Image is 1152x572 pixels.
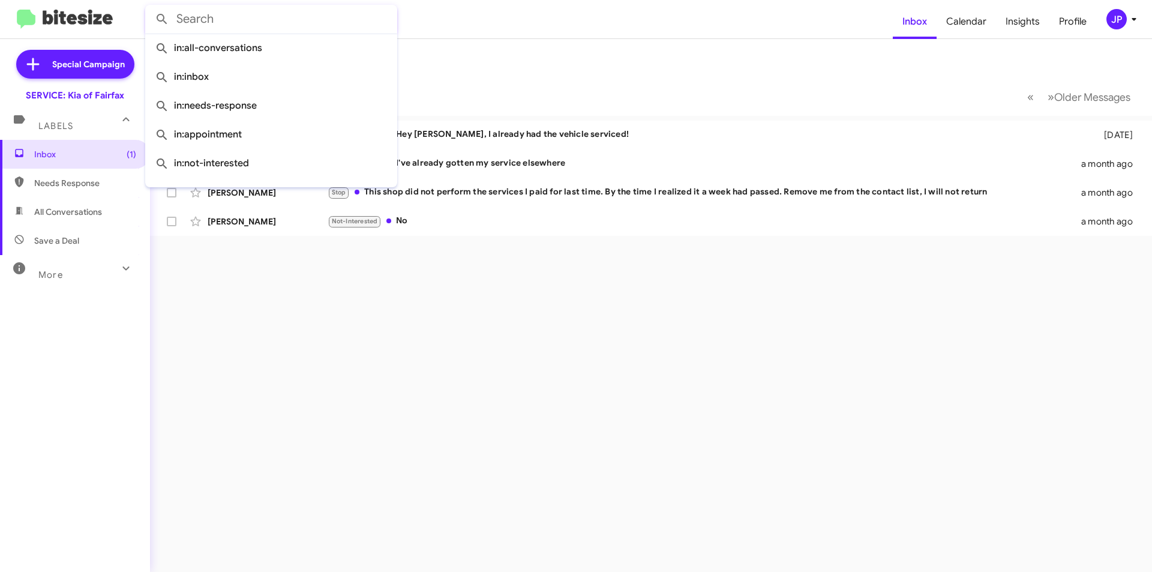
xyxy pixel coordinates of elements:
div: SERVICE: Kia of Fairfax [26,89,124,101]
span: in:all-conversations [155,34,388,62]
span: « [1027,89,1034,104]
span: All Conversations [34,206,102,218]
span: in:appointment [155,120,388,149]
button: Previous [1020,85,1041,109]
div: I've already gotten my service elsewhere [328,157,1081,170]
a: Special Campaign [16,50,134,79]
span: Inbox [34,148,136,160]
div: a month ago [1081,215,1142,227]
div: [PERSON_NAME] [208,215,328,227]
span: (1) [127,148,136,160]
span: in:needs-response [155,91,388,120]
a: Profile [1049,4,1096,39]
div: No [328,214,1081,228]
span: in:inbox [155,62,388,91]
a: Inbox [893,4,937,39]
span: in:sold-verified [155,178,388,206]
div: [PERSON_NAME] [208,187,328,199]
div: JP [1106,9,1127,29]
a: Insights [996,4,1049,39]
span: » [1048,89,1054,104]
div: This shop did not perform the services I paid for last time. By the time I realized it a week had... [328,185,1081,199]
span: Stop [332,188,346,196]
span: Needs Response [34,177,136,189]
span: Labels [38,121,73,131]
a: Calendar [937,4,996,39]
span: Save a Deal [34,235,79,247]
span: More [38,269,63,280]
span: in:not-interested [155,149,388,178]
button: Next [1040,85,1138,109]
div: Hey [PERSON_NAME], I already had the vehicle serviced! [328,128,1085,142]
div: a month ago [1081,158,1142,170]
div: [DATE] [1085,129,1142,141]
span: Special Campaign [52,58,125,70]
span: Not-Interested [332,217,378,225]
button: JP [1096,9,1139,29]
nav: Page navigation example [1021,85,1138,109]
span: Older Messages [1054,91,1130,104]
input: Search [145,5,397,34]
div: a month ago [1081,187,1142,199]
